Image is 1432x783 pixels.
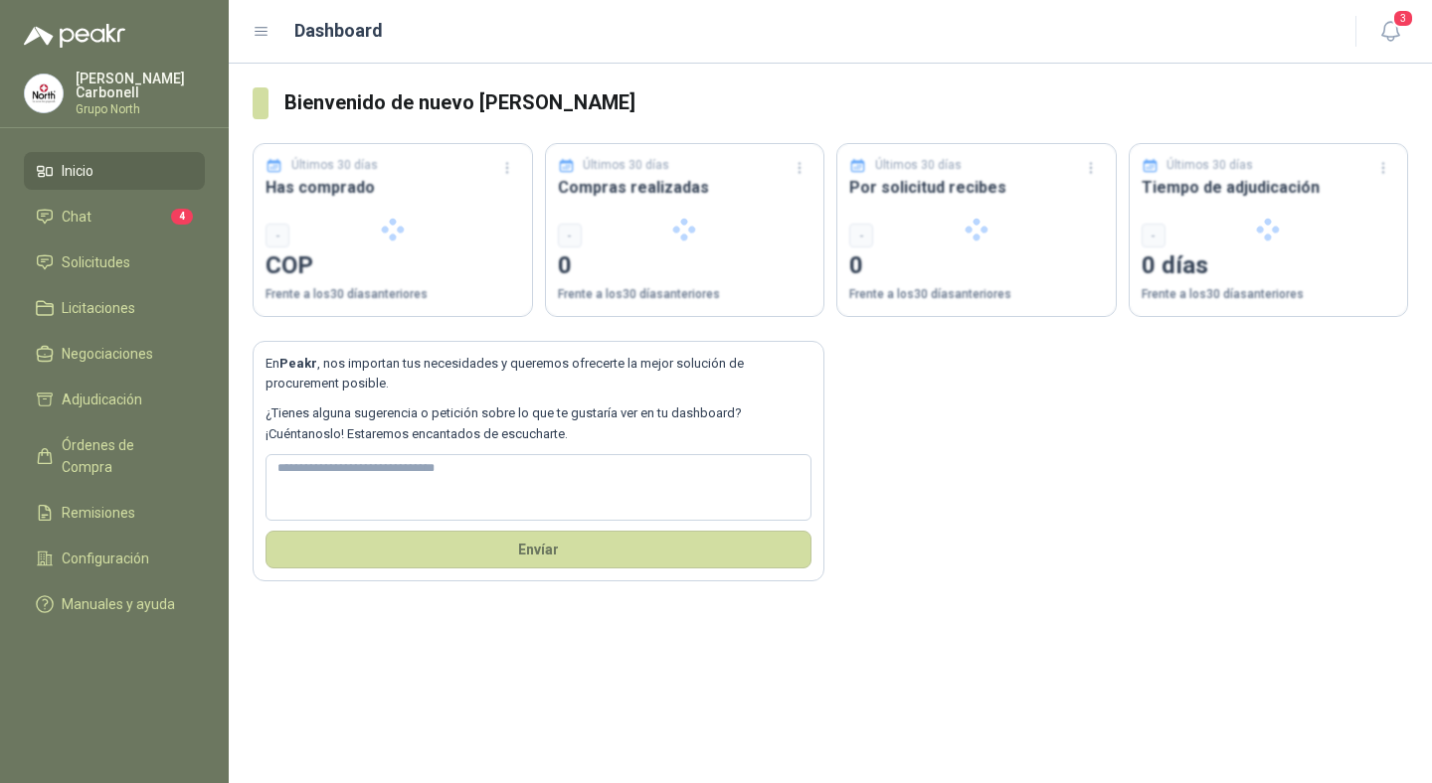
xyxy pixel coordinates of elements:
[62,593,175,615] span: Manuales y ayuda
[62,297,135,319] span: Licitaciones
[62,502,135,524] span: Remisiones
[266,531,811,568] button: Envíar
[62,434,186,478] span: Órdenes de Compra
[62,160,93,182] span: Inicio
[24,335,205,373] a: Negociaciones
[24,494,205,532] a: Remisiones
[24,24,125,48] img: Logo peakr
[24,243,205,281] a: Solicitudes
[294,17,383,45] h1: Dashboard
[24,381,205,418] a: Adjudicación
[76,72,205,99] p: [PERSON_NAME] Carbonell
[24,585,205,623] a: Manuales y ayuda
[76,103,205,115] p: Grupo North
[24,198,205,235] a: Chat4
[62,548,149,569] span: Configuración
[284,87,1408,118] h3: Bienvenido de nuevo [PERSON_NAME]
[62,343,153,365] span: Negociaciones
[1372,14,1408,50] button: 3
[279,356,317,371] b: Peakr
[62,251,130,273] span: Solicitudes
[62,389,142,410] span: Adjudicación
[24,426,205,486] a: Órdenes de Compra
[62,206,91,228] span: Chat
[1392,9,1414,28] span: 3
[171,209,193,225] span: 4
[266,403,811,444] p: ¿Tienes alguna sugerencia o petición sobre lo que te gustaría ver en tu dashboard? ¡Cuéntanoslo! ...
[25,75,63,112] img: Company Logo
[24,152,205,190] a: Inicio
[24,289,205,327] a: Licitaciones
[24,540,205,577] a: Configuración
[266,354,811,394] p: En , nos importan tus necesidades y queremos ofrecerte la mejor solución de procurement posible.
